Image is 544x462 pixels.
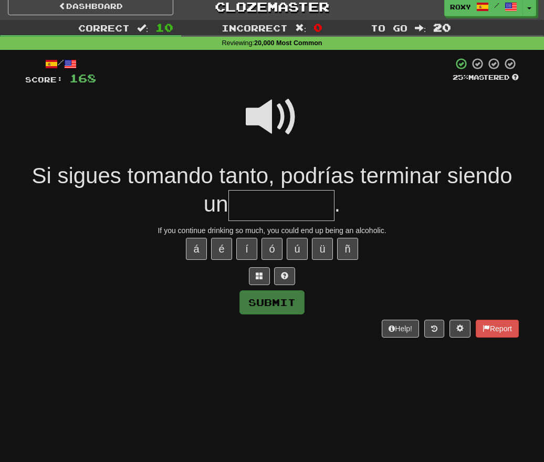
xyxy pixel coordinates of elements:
button: ú [287,238,308,260]
div: If you continue drinking so much, you could end up being an alcoholic. [25,225,519,236]
button: Help! [382,320,419,338]
span: Si sigues tomando tanto, podrías terminar siendo un [32,163,512,217]
span: 168 [69,71,96,85]
strong: 20,000 Most Common [254,39,322,47]
button: Round history (alt+y) [424,320,444,338]
span: / [494,2,499,9]
span: : [415,24,426,33]
span: 20 [433,21,451,34]
span: 25 % [453,73,468,81]
span: . [334,192,341,216]
button: é [211,238,232,260]
button: ü [312,238,333,260]
span: Correct [78,23,130,33]
span: Roxy [450,2,471,12]
div: / [25,57,96,70]
span: : [295,24,307,33]
button: Submit [239,290,305,314]
span: : [137,24,149,33]
span: 10 [155,21,173,34]
button: ó [261,238,283,260]
button: Report [476,320,519,338]
span: 0 [313,21,322,34]
span: Incorrect [222,23,288,33]
span: To go [371,23,407,33]
button: á [186,238,207,260]
button: ñ [337,238,358,260]
button: Single letter hint - you only get 1 per sentence and score half the points! alt+h [274,267,295,285]
div: Mastered [453,73,519,82]
span: Score: [25,75,63,84]
button: Switch sentence to multiple choice alt+p [249,267,270,285]
button: í [236,238,257,260]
